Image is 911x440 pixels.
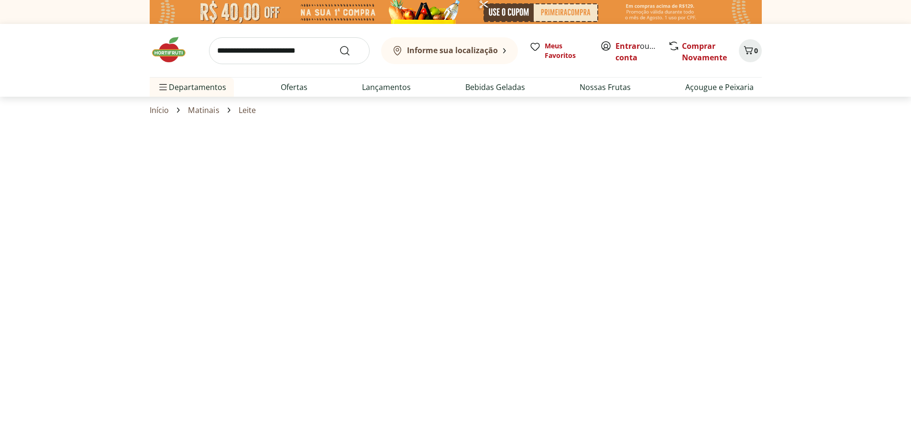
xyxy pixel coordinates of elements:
[150,35,198,64] img: Hortifruti
[381,37,518,64] button: Informe sua localização
[209,37,370,64] input: search
[239,106,256,114] a: Leite
[615,41,640,51] a: Entrar
[580,81,631,93] a: Nossas Frutas
[615,41,668,63] a: Criar conta
[529,41,589,60] a: Meus Favoritos
[682,41,727,63] a: Comprar Novamente
[739,39,762,62] button: Carrinho
[407,45,498,56] b: Informe sua localização
[685,81,754,93] a: Açougue e Peixaria
[362,81,411,93] a: Lançamentos
[281,81,307,93] a: Ofertas
[545,41,589,60] span: Meus Favoritos
[150,106,169,114] a: Início
[754,46,758,55] span: 0
[188,106,219,114] a: Matinais
[157,76,169,99] button: Menu
[157,76,226,99] span: Departamentos
[615,40,658,63] span: ou
[465,81,525,93] a: Bebidas Geladas
[339,45,362,56] button: Submit Search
